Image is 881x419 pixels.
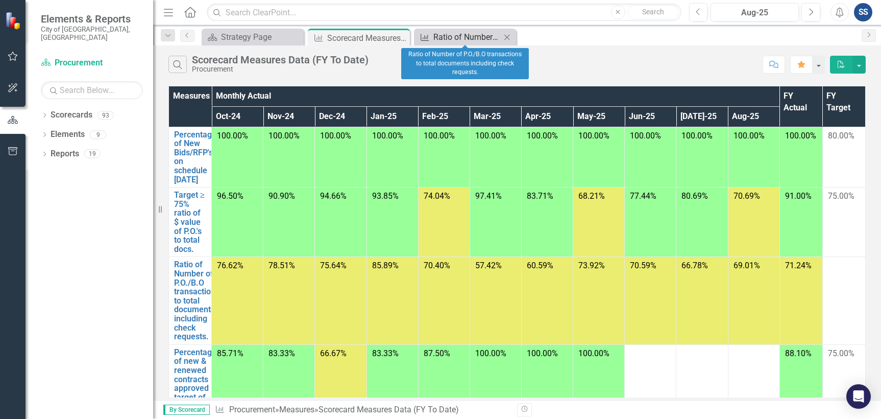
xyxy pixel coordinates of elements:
[527,261,553,270] span: 60.59%
[475,261,502,270] span: 57.42%
[192,54,369,65] div: Scorecard Measures Data (FY To Date)
[320,191,347,201] span: 94.66%
[207,4,681,21] input: Search ClearPoint...
[417,31,501,43] a: Ratio of Number of P.O./B.O transactions to total documents including check requests.
[41,25,143,42] small: City of [GEOGRAPHIC_DATA], [GEOGRAPHIC_DATA]
[424,348,450,358] span: 87.50%
[433,31,501,43] div: Ratio of Number of P.O./B.O transactions to total documents including check requests.
[221,31,301,43] div: Strategy Page
[217,131,248,141] span: 100.00%
[174,260,219,341] a: Ratio of Number of P.O./B.O transactions to total documents including check requests.
[578,261,605,270] span: 73.92%
[733,261,760,270] span: 69.01%
[174,130,216,184] a: Percentage of New Bids/RFP's on schedule [DATE]
[320,131,351,141] span: 100.00%
[475,191,502,201] span: 97.41%
[319,405,459,414] div: Scorecard Measures Data (FY To Date)
[204,31,301,43] a: Strategy Page
[97,111,114,120] div: 93
[51,129,85,141] a: Elements
[84,150,101,158] div: 19
[785,348,812,358] span: 88.10%
[268,348,295,358] span: 83.33%
[424,191,450,201] span: 74.04%
[372,261,399,270] span: 85.89%
[169,188,212,257] td: Double-Click to Edit Right Click for Context Menu
[169,257,212,344] td: Double-Click to Edit Right Click for Context Menu
[475,348,506,358] span: 100.00%
[41,13,143,25] span: Elements & Reports
[785,131,816,141] span: 100.00%
[714,7,795,19] div: Aug-25
[320,261,347,270] span: 75.64%
[424,261,450,270] span: 70.40%
[630,191,656,201] span: 77.44%
[424,131,455,141] span: 100.00%
[642,8,664,16] span: Search
[320,348,347,358] span: 66.67%
[401,48,529,79] div: Ratio of Number of P.O./B.O transactions to total documents including check requests.
[41,81,143,99] input: Search Below...
[279,405,314,414] a: Measures
[217,261,243,270] span: 76.62%
[192,65,369,73] div: Procurement
[681,131,713,141] span: 100.00%
[229,405,275,414] a: Procurement
[527,348,558,358] span: 100.00%
[681,191,708,201] span: 80.69%
[711,3,799,21] button: Aug-25
[578,348,609,358] span: 100.00%
[578,131,609,141] span: 100.00%
[785,261,812,270] span: 71.24%
[475,131,506,141] span: 100.00%
[174,191,206,253] a: Target ≥ 75% ratio of $ value of P.O.'s to total docs.
[630,261,656,270] span: 70.59%
[41,57,143,69] a: Procurement
[527,191,553,201] span: 83.71%
[5,12,23,30] img: ClearPoint Strategy
[217,348,243,358] span: 85.71%
[372,348,399,358] span: 83.33%
[327,32,407,44] div: Scorecard Measures Data (FY To Date)
[372,191,399,201] span: 93.85%
[854,3,872,21] button: SS
[217,191,243,201] span: 96.50%
[527,131,558,141] span: 100.00%
[785,191,812,201] span: 91.00%
[268,131,300,141] span: 100.00%
[372,131,403,141] span: 100.00%
[846,384,871,409] div: Open Intercom Messenger
[51,109,92,121] a: Scorecards
[828,131,854,141] span: 80.00%
[268,261,295,270] span: 78.51%
[578,191,605,201] span: 68.21%
[628,5,679,19] button: Search
[215,404,509,416] div: » »
[268,191,295,201] span: 90.90%
[90,130,106,139] div: 9
[681,261,708,270] span: 66.78%
[163,405,210,415] span: By Scorecard
[630,131,661,141] span: 100.00%
[51,148,79,160] a: Reports
[828,191,854,201] span: 75.00%
[733,131,765,141] span: 100.00%
[733,191,760,201] span: 70.69%
[828,348,854,358] span: 75.00%
[169,127,212,188] td: Double-Click to Edit Right Click for Context Menu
